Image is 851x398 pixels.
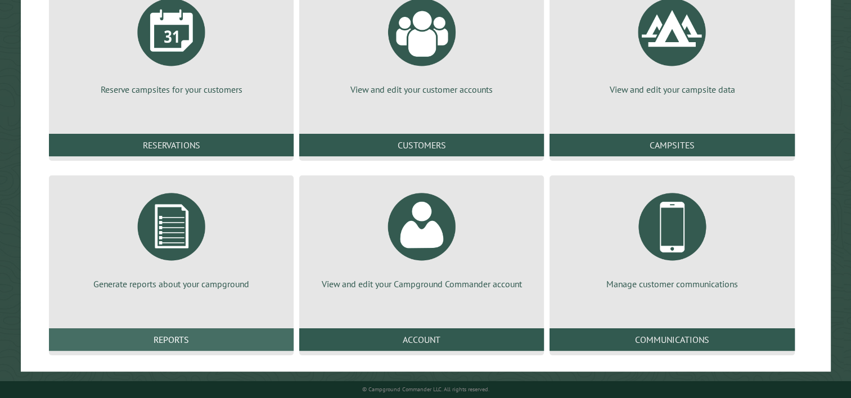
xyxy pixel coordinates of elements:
[313,278,530,290] p: View and edit your Campground Commander account
[563,278,781,290] p: Manage customer communications
[313,83,530,96] p: View and edit your customer accounts
[299,328,544,351] a: Account
[299,134,544,156] a: Customers
[550,134,794,156] a: Campsites
[313,184,530,290] a: View and edit your Campground Commander account
[62,184,280,290] a: Generate reports about your campground
[49,134,294,156] a: Reservations
[563,83,781,96] p: View and edit your campsite data
[563,184,781,290] a: Manage customer communications
[550,328,794,351] a: Communications
[62,83,280,96] p: Reserve campsites for your customers
[62,278,280,290] p: Generate reports about your campground
[49,328,294,351] a: Reports
[362,386,489,393] small: © Campground Commander LLC. All rights reserved.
